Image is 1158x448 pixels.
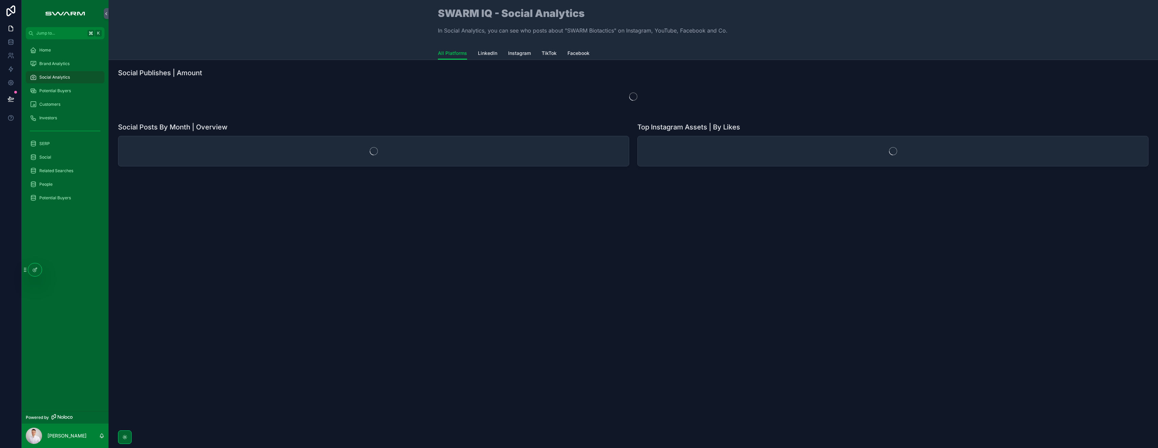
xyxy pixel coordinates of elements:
[26,151,104,163] a: Social
[26,27,104,39] button: Jump to...K
[26,138,104,150] a: SERP
[508,50,531,57] span: Instagram
[637,122,740,132] h1: Top Instagram Assets | By Likes
[542,50,557,57] span: TikTok
[22,411,109,424] a: Powered by
[39,155,51,160] span: Social
[42,8,88,19] img: App logo
[26,192,104,204] a: Potential Buyers
[26,178,104,190] a: People
[36,30,85,36] span: Jump to...
[438,8,728,18] h1: SWARM IQ - Social Analytics
[39,47,51,53] span: Home
[26,71,104,83] a: Social Analytics
[96,30,101,36] span: K
[438,47,467,60] a: All Platforms
[39,195,71,201] span: Potential Buyers
[39,75,70,80] span: Social Analytics
[26,112,104,124] a: Investors
[478,50,497,57] span: LinkedIn
[47,432,86,439] p: [PERSON_NAME]
[567,47,590,61] a: Facebook
[26,165,104,177] a: Related Searches
[39,182,53,187] span: People
[26,98,104,110] a: Customers
[26,58,104,70] a: Brand Analytics
[478,47,497,61] a: LinkedIn
[39,102,60,107] span: Customers
[542,47,557,61] a: TikTok
[438,50,467,57] span: All Platforms
[39,141,50,146] span: SERP
[118,122,228,132] h1: Social Posts By Month | Overview
[26,415,49,420] span: Powered by
[567,50,590,57] span: Facebook
[118,68,202,78] h1: Social Publishes | Amount
[438,26,728,35] p: In Social Analytics, you can see who posts about "SWARM Biotactics" on Instagram, YouTube, Facebo...
[39,168,73,174] span: Related Searches
[508,47,531,61] a: Instagram
[39,88,71,94] span: Potential Buyers
[22,39,109,213] div: scrollable content
[26,44,104,56] a: Home
[26,85,104,97] a: Potential Buyers
[39,61,70,66] span: Brand Analytics
[39,115,57,121] span: Investors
